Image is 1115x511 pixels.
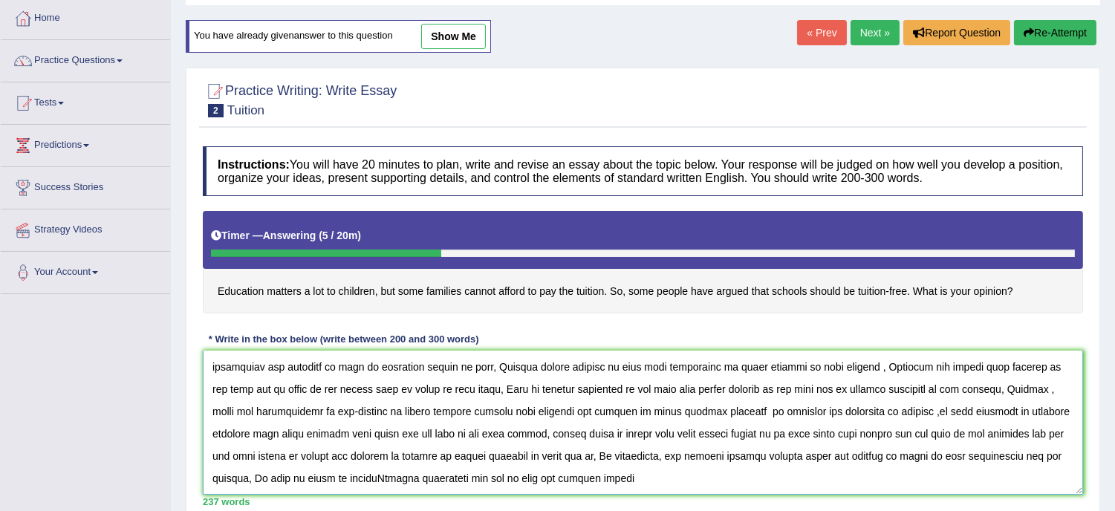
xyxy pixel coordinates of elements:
[227,103,264,117] small: Tuition
[1014,20,1096,45] button: Re-Attempt
[211,230,361,241] h5: Timer —
[218,158,290,171] b: Instructions:
[319,230,322,241] b: (
[322,230,357,241] b: 5 / 20m
[421,24,486,49] a: show me
[186,20,491,53] div: You have already given answer to this question
[1,167,170,204] a: Success Stories
[203,146,1083,196] h4: You will have 20 minutes to plan, write and revise an essay about the topic below. Your response ...
[263,230,316,241] b: Answering
[357,230,361,241] b: )
[208,104,224,117] span: 2
[1,252,170,289] a: Your Account
[1,125,170,162] a: Predictions
[797,20,846,45] a: « Prev
[203,332,484,346] div: * Write in the box below (write between 200 and 300 words)
[1,82,170,120] a: Tests
[1,209,170,247] a: Strategy Videos
[851,20,900,45] a: Next »
[1,40,170,77] a: Practice Questions
[203,495,1083,509] div: 237 words
[203,80,397,117] h2: Practice Writing: Write Essay
[903,20,1010,45] button: Report Question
